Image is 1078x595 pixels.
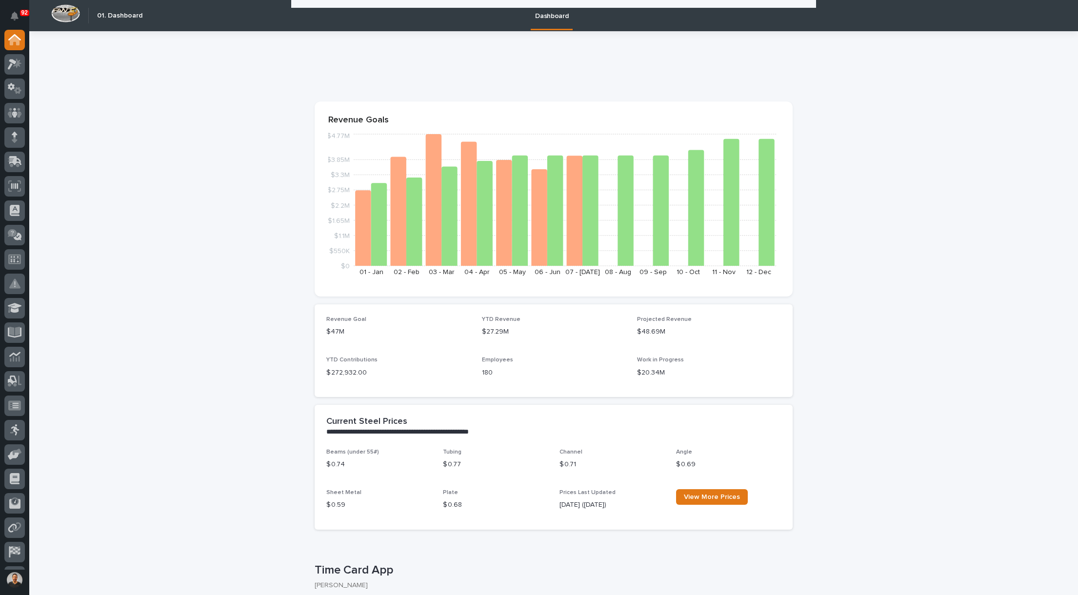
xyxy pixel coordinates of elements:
p: $ 0.59 [326,500,431,510]
tspan: $3.3M [331,172,350,178]
p: 92 [21,9,28,16]
p: 180 [482,368,626,378]
p: $ 0.71 [559,459,664,470]
span: Projected Revenue [637,317,692,322]
button: Notifications [4,6,25,26]
span: Employees [482,357,513,363]
text: 06 - Jun [535,269,560,276]
h2: Current Steel Prices [326,416,407,427]
button: users-avatar [4,570,25,590]
p: $47M [326,327,470,337]
p: $ 272,932.00 [326,368,470,378]
span: Plate [443,490,458,496]
span: YTD Revenue [482,317,520,322]
a: View More Prices [676,489,748,505]
p: Time Card App [315,563,789,577]
span: Sheet Metal [326,490,361,496]
tspan: $2.75M [327,187,350,194]
p: $ 0.69 [676,459,781,470]
text: 12 - Dec [746,269,771,276]
span: Beams (under 55#) [326,449,379,455]
p: $48.69M [637,327,781,337]
text: 05 - May [499,269,526,276]
text: 07 - [DATE] [565,269,600,276]
span: Revenue Goal [326,317,366,322]
span: Angle [676,449,692,455]
span: Tubing [443,449,461,455]
text: 08 - Aug [605,269,631,276]
p: $20.34M [637,368,781,378]
tspan: $550K [329,247,350,254]
p: [PERSON_NAME] [315,581,785,590]
span: Work in Progress [637,357,684,363]
tspan: $3.85M [327,157,350,163]
p: $27.29M [482,327,626,337]
text: 03 - Mar [429,269,455,276]
p: [DATE] ([DATE]) [559,500,664,510]
text: 02 - Feb [394,269,419,276]
p: $ 0.77 [443,459,548,470]
span: Prices Last Updated [559,490,616,496]
h2: 01. Dashboard [97,12,142,20]
text: 09 - Sep [639,269,667,276]
span: View More Prices [684,494,740,500]
tspan: $1.1M [334,232,350,239]
tspan: $0 [341,263,350,270]
img: Workspace Logo [51,4,80,22]
p: $ 0.68 [443,500,548,510]
span: Channel [559,449,582,455]
text: 10 - Oct [677,269,700,276]
text: 04 - Apr [464,269,490,276]
span: YTD Contributions [326,357,378,363]
text: 11 - Nov [712,269,736,276]
p: Revenue Goals [328,115,779,126]
tspan: $1.65M [328,217,350,224]
div: Notifications92 [12,12,25,27]
p: $ 0.74 [326,459,431,470]
tspan: $4.77M [327,133,350,139]
text: 01 - Jan [359,269,383,276]
tspan: $2.2M [331,202,350,209]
